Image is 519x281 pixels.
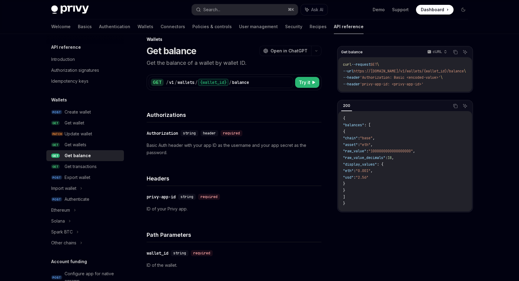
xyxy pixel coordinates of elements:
[341,50,363,55] span: Get balance
[343,181,345,186] span: }
[416,5,454,15] a: Dashboard
[388,155,392,160] span: 18
[46,150,124,161] a: GETGet balance
[65,152,91,159] div: Get balance
[46,54,124,65] a: Introduction
[147,174,321,183] h4: Headers
[368,149,413,154] span: "1000000000000000000"
[147,194,176,200] div: privy-app-id
[51,96,67,104] h5: Wallets
[173,251,186,256] span: string
[99,19,130,34] a: Authentication
[299,79,310,86] span: Try it
[392,7,409,13] a: Support
[147,231,321,239] h4: Path Parameters
[413,149,415,154] span: ,
[295,77,319,88] button: Try it
[51,78,88,85] div: Idempotency keys
[341,102,352,109] div: 200
[360,136,373,140] span: "base"
[46,107,124,117] a: POSTCreate wallet
[51,110,62,114] span: POST
[65,119,84,127] div: Get wallet
[358,136,360,140] span: :
[65,163,97,170] div: Get transactions
[51,197,62,202] span: POST
[421,7,444,13] span: Dashboard
[51,239,76,246] div: Other chains
[46,194,124,205] a: POSTAuthenticate
[46,172,124,183] a: POSTExport wallet
[377,162,383,167] span: : {
[51,143,60,147] span: GET
[301,4,328,15] button: Ask AI
[464,69,466,74] span: \
[343,149,366,154] span: "raw_value"
[371,142,373,147] span: ,
[195,79,198,85] div: /
[51,258,87,265] h5: Account funding
[198,194,220,200] div: required
[334,19,364,34] a: API reference
[51,5,89,14] img: dark logo
[178,79,195,85] div: wallets
[385,155,388,160] span: :
[343,62,351,67] span: curl
[221,130,242,136] div: required
[377,62,379,67] span: \
[373,136,375,140] span: ,
[147,262,321,269] p: ID of the wallet.
[354,168,356,173] span: :
[366,149,368,154] span: :
[147,250,168,256] div: wallet_id
[458,5,468,15] button: Toggle dark mode
[433,49,442,54] p: cURL
[51,132,63,136] span: PATCH
[343,75,360,80] span: --header
[65,130,92,137] div: Update wallet
[198,79,228,86] div: {wallet_id}
[451,48,459,56] button: Copy the contents from the code block
[229,79,231,85] div: /
[259,46,311,56] button: Open in ChatGPT
[310,19,327,34] a: Recipes
[424,47,450,57] button: cURL
[371,62,377,67] span: GET
[46,161,124,172] a: GETGet transactions
[147,45,197,56] h1: Get balance
[343,175,354,180] span: "usd"
[343,129,345,134] span: {
[147,111,321,119] h4: Authorizations
[360,142,371,147] span: "eth"
[46,139,124,150] a: GETGet wallets
[356,168,371,173] span: "0.001"
[147,36,321,42] div: Wallets
[65,174,90,181] div: Export wallet
[360,75,441,80] span: 'Authorization: Basic <encoded-value>'
[46,117,124,128] a: GETGet wallet
[354,69,464,74] span: https://[DOMAIN_NAME]/v1/wallets/{wallet_id}/balance
[51,217,65,225] div: Solana
[343,136,358,140] span: "chain"
[169,79,174,85] div: v1
[51,56,75,63] div: Introduction
[51,164,60,169] span: GET
[183,131,196,136] span: string
[343,168,354,173] span: "eth"
[343,155,385,160] span: "raw_value_decimals"
[51,44,81,51] h5: API reference
[356,175,368,180] span: "2.56"
[311,7,323,13] span: Ask AI
[181,194,193,199] span: string
[65,196,89,203] div: Authenticate
[441,75,443,80] span: \
[51,67,99,74] div: Authorization signatures
[46,128,124,139] a: PATCHUpdate wallet
[51,185,76,192] div: Import wallet
[343,162,377,167] span: "display_values"
[371,168,373,173] span: ,
[65,141,86,148] div: Get wallets
[271,48,308,54] span: Open in ChatGPT
[351,62,371,67] span: --request
[46,65,124,76] a: Authorization signatures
